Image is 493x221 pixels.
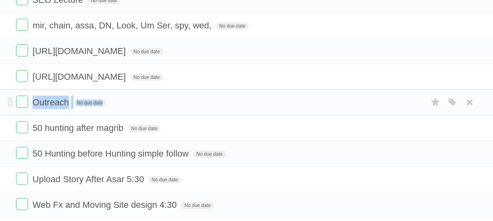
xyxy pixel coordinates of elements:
span: [URL][DOMAIN_NAME] [33,46,128,56]
span: Upload Story After Asar 5:30 [33,174,146,184]
span: No due date [149,176,181,183]
span: No due date [216,22,249,30]
span: No due date [73,99,106,106]
span: No due date [130,48,163,55]
span: [URL][DOMAIN_NAME] [33,72,128,82]
span: No due date [181,202,214,209]
span: 50 Hunting before Hunting simple follow [33,149,191,159]
span: 50 hunting after magrib [33,123,125,133]
span: mir, chain, assa, DN, Look, Um Ser, spy, wed, [33,20,214,30]
span: No due date [193,151,226,158]
label: Done [16,19,28,31]
label: Done [16,70,28,82]
label: Star task [428,96,443,109]
label: Done [16,173,28,185]
label: Done [16,147,28,159]
span: No due date [130,74,163,81]
span: Web Fx and Moving Site design 4:30 [33,200,179,210]
span: No due date [128,125,161,132]
span: Outreach [33,97,71,107]
label: Done [16,121,28,133]
label: Done [16,96,28,108]
label: Done [16,198,28,210]
label: Done [16,44,28,56]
